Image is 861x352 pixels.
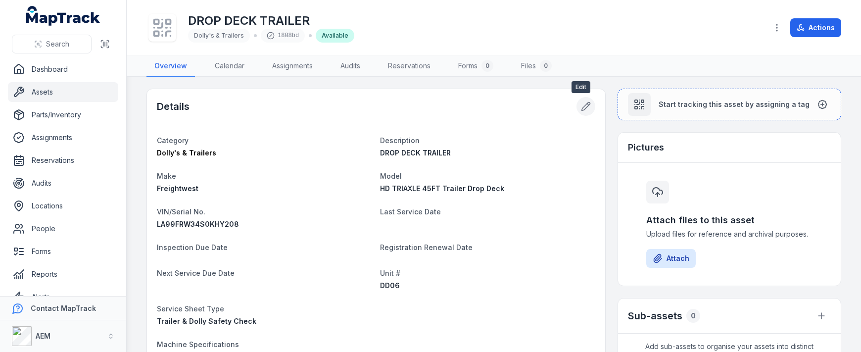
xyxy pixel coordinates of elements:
a: Forms0 [450,56,501,77]
span: Registration Renewal Date [380,243,473,251]
a: People [8,219,118,239]
span: Unit # [380,269,400,277]
div: 1808bd [261,29,305,43]
a: Reports [8,264,118,284]
a: Audits [8,173,118,193]
h2: Sub-assets [628,309,682,323]
a: Assignments [8,128,118,148]
span: Machine Specifications [157,340,239,349]
span: Service Sheet Type [157,304,224,313]
strong: AEM [36,332,50,340]
a: Alerts [8,287,118,307]
span: Last Service Date [380,207,441,216]
span: Trailer & Dolly Safety Check [157,317,256,325]
span: Dolly's & Trailers [157,149,216,157]
div: Available [316,29,354,43]
span: Make [157,172,176,180]
span: DD06 [380,281,400,290]
a: Audits [333,56,368,77]
a: Reservations [380,56,438,77]
button: Attach [646,249,696,268]
span: Category [157,136,189,145]
span: LA99FRW34S0KHY208 [157,220,239,228]
span: Model [380,172,402,180]
a: Reservations [8,151,118,170]
a: Overview [146,56,195,77]
span: Inspection Due Date [157,243,228,251]
span: Description [380,136,420,145]
span: Start tracking this asset by assigning a tag [659,100,810,109]
a: Assets [8,82,118,102]
span: DROP DECK TRAILER [380,149,451,157]
div: 0 [540,60,552,72]
h2: Details [157,100,190,113]
span: HD TRIAXLE 45FT Trailer Drop Deck [380,184,504,193]
a: Forms [8,242,118,261]
span: Dolly's & Trailers [194,32,244,39]
button: Actions [790,18,841,37]
a: MapTrack [26,6,100,26]
h3: Pictures [628,141,664,154]
div: 0 [481,60,493,72]
a: Dashboard [8,59,118,79]
a: Locations [8,196,118,216]
button: Start tracking this asset by assigning a tag [618,89,841,120]
a: Calendar [207,56,252,77]
strong: Contact MapTrack [31,304,96,312]
span: Next Service Due Date [157,269,235,277]
span: VIN/Serial No. [157,207,205,216]
button: Search [12,35,92,53]
span: Search [46,39,69,49]
h3: Attach files to this asset [646,213,813,227]
a: Assignments [264,56,321,77]
span: Upload files for reference and archival purposes. [646,229,813,239]
a: Files0 [513,56,560,77]
span: Edit [572,81,590,93]
span: Freightwest [157,184,198,193]
a: Parts/Inventory [8,105,118,125]
div: 0 [686,309,700,323]
h1: DROP DECK TRAILER [188,13,354,29]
